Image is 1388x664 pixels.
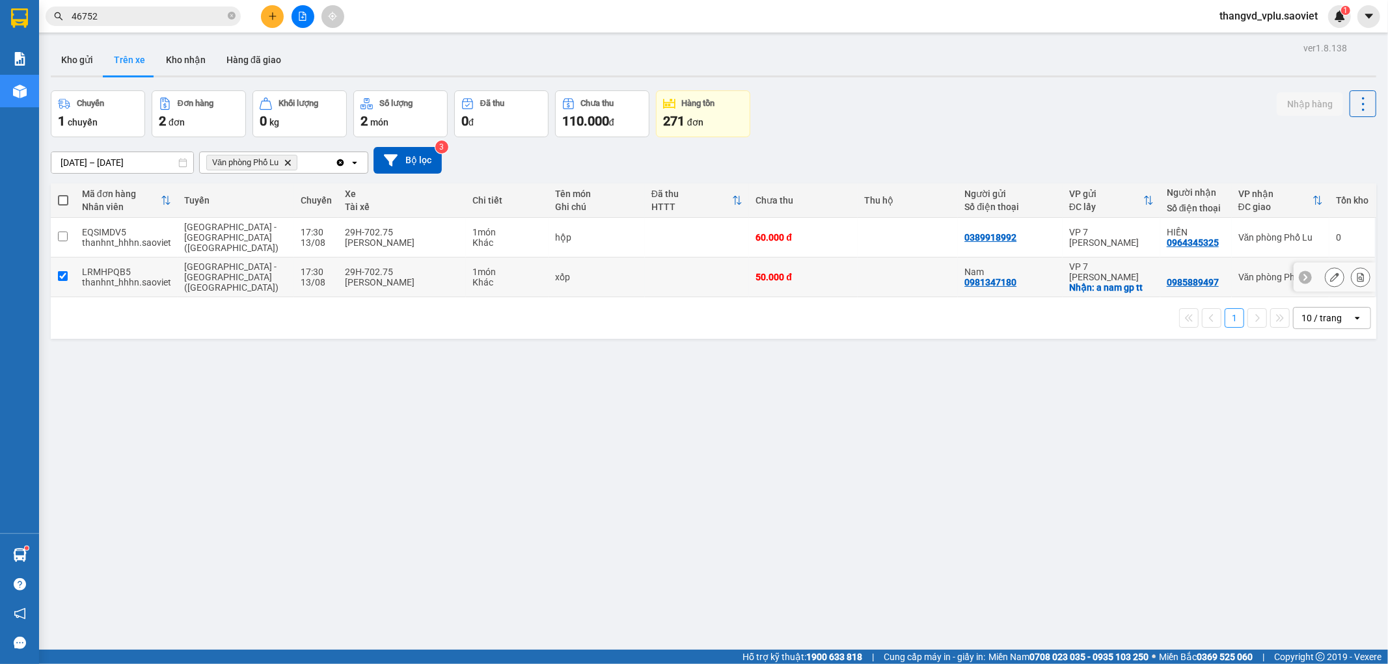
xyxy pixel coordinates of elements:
[54,12,63,21] span: search
[212,157,279,168] span: Văn phòng Phố Lu
[1343,6,1348,15] span: 1
[1303,41,1347,55] div: ver 1.8.138
[72,9,225,23] input: Tìm tên, số ĐT hoặc mã đơn
[82,237,171,248] div: thanhnt_hhhn.saoviet
[1336,232,1368,243] div: 0
[13,52,27,66] img: solution-icon
[301,267,332,277] div: 17:30
[335,157,346,168] svg: Clear all
[25,546,29,550] sup: 1
[1069,227,1154,248] div: VP 7 [PERSON_NAME]
[82,227,171,237] div: EQSIMDV5
[1334,10,1346,22] img: icon-new-feature
[82,202,161,212] div: Nhân viên
[216,44,292,75] button: Hàng đã giao
[472,195,541,206] div: Chi tiết
[454,90,549,137] button: Đã thu0đ
[1357,5,1380,28] button: caret-down
[555,90,649,137] button: Chưa thu110.000đ
[742,650,862,664] span: Hỗ trợ kỹ thuật:
[1238,189,1313,199] div: VP nhận
[292,5,314,28] button: file-add
[472,237,541,248] div: Khác
[228,10,236,23] span: close-circle
[1069,189,1143,199] div: VP gửi
[988,650,1149,664] span: Miền Nam
[555,232,638,243] div: hộp
[755,195,851,206] div: Chưa thu
[1316,652,1325,661] span: copyright
[301,227,332,237] div: 17:30
[345,237,459,248] div: [PERSON_NAME]
[345,277,459,287] div: [PERSON_NAME]
[472,267,541,277] div: 1 món
[301,277,332,287] div: 13/08
[435,140,448,153] sup: 3
[609,117,614,127] span: đ
[472,227,541,237] div: 1 món
[353,90,448,137] button: Số lượng2món
[349,157,360,168] svg: open
[345,227,459,237] div: 29H-702.75
[663,113,685,129] span: 271
[1069,282,1154,293] div: Nhận: a nam gp tt
[379,99,413,108] div: Số lượng
[656,90,750,137] button: Hàng tồn271đơn
[1069,202,1143,212] div: ĐC lấy
[75,183,178,218] th: Toggle SortBy
[964,232,1016,243] div: 0389918992
[755,232,851,243] div: 60.000 đ
[279,99,318,108] div: Khối lượng
[1336,195,1368,206] div: Tồn kho
[361,113,368,129] span: 2
[328,12,337,21] span: aim
[651,189,733,199] div: Đã thu
[169,117,185,127] span: đơn
[345,189,459,199] div: Xe
[82,267,171,277] div: LRMHPQB5
[1069,261,1154,282] div: VP 7 [PERSON_NAME]
[1152,654,1156,659] span: ⚪️
[206,155,297,170] span: Văn phòng Phố Lu, close by backspace
[77,99,104,108] div: Chuyến
[964,277,1016,287] div: 0981347180
[964,189,1056,199] div: Người gửi
[480,99,504,108] div: Đã thu
[300,156,301,169] input: Selected Văn phòng Phố Lu.
[268,12,277,21] span: plus
[152,90,246,137] button: Đơn hàng2đơn
[1352,313,1363,323] svg: open
[964,202,1056,212] div: Số điện thoại
[228,12,236,20] span: close-circle
[651,202,733,212] div: HTTT
[1232,183,1329,218] th: Toggle SortBy
[1029,652,1149,662] strong: 0708 023 035 - 0935 103 250
[755,272,851,282] div: 50.000 đ
[11,8,28,28] img: logo-vxr
[1325,267,1344,287] div: Sửa đơn hàng
[562,113,609,129] span: 110.000
[581,99,614,108] div: Chưa thu
[555,189,638,199] div: Tên món
[269,117,279,127] span: kg
[103,44,156,75] button: Trên xe
[1238,202,1313,212] div: ĐC giao
[184,195,288,206] div: Tuyến
[555,272,638,282] div: xốp
[1063,183,1160,218] th: Toggle SortBy
[1262,650,1264,664] span: |
[1341,6,1350,15] sup: 1
[1167,187,1225,198] div: Người nhận
[156,44,216,75] button: Kho nhận
[645,183,750,218] th: Toggle SortBy
[345,202,459,212] div: Tài xế
[301,195,332,206] div: Chuyến
[884,650,985,664] span: Cung cấp máy in - giấy in:
[261,5,284,28] button: plus
[14,578,26,591] span: question-circle
[964,267,1056,277] div: Nam
[51,44,103,75] button: Kho gửi
[82,189,161,199] div: Mã đơn hàng
[51,90,145,137] button: Chuyến1chuyến
[58,113,65,129] span: 1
